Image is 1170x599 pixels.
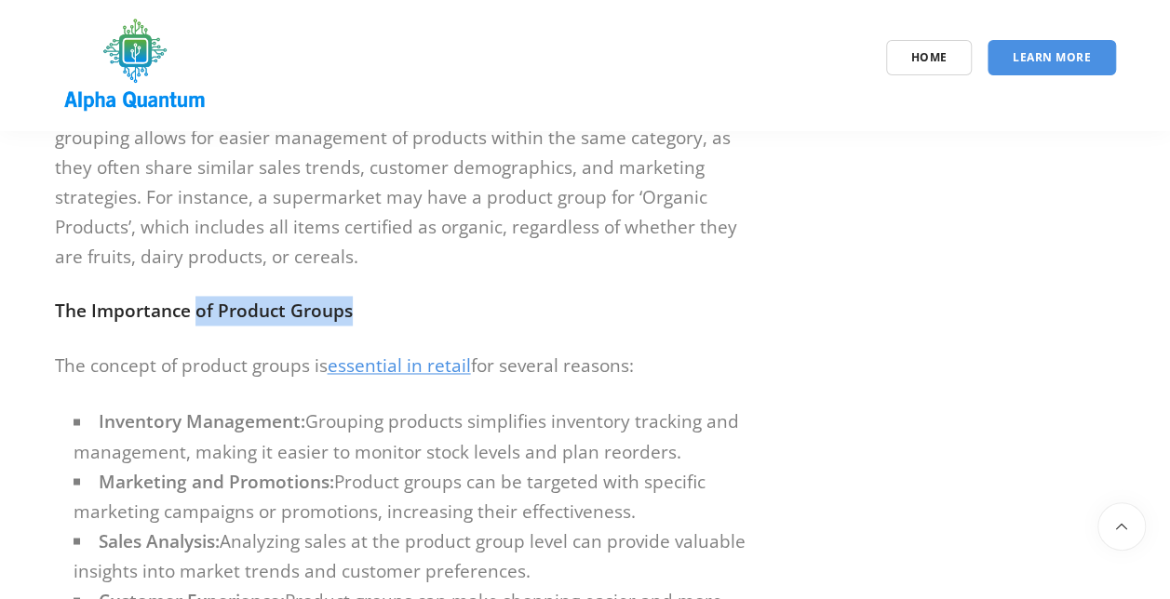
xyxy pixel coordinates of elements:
p: Product groups are a way of categorizing based on shared characteristics such as type, use, price... [55,60,753,271]
li: Product groups can be targeted with specific marketing campaigns or promotions, increasing their ... [74,466,753,526]
strong: The Importance of Product Groups [55,299,353,323]
a: essential in retail [328,353,471,378]
span: Home [911,49,948,65]
li: Grouping products simplifies inventory tracking and management, making it easier to monitor stock... [74,406,753,466]
strong: Marketing and Promotions: [99,469,334,493]
a: Home [886,40,973,75]
img: logo [55,12,216,119]
li: Analyzing sales at the product group level can provide valuable insights into market trends and c... [74,526,753,585]
strong: Inventory Management: [99,409,305,433]
strong: Sales Analysis: [99,528,220,552]
a: Learn More [988,40,1116,75]
p: The concept of product groups is for several reasons: [55,350,753,382]
span: Learn More [1013,49,1091,65]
